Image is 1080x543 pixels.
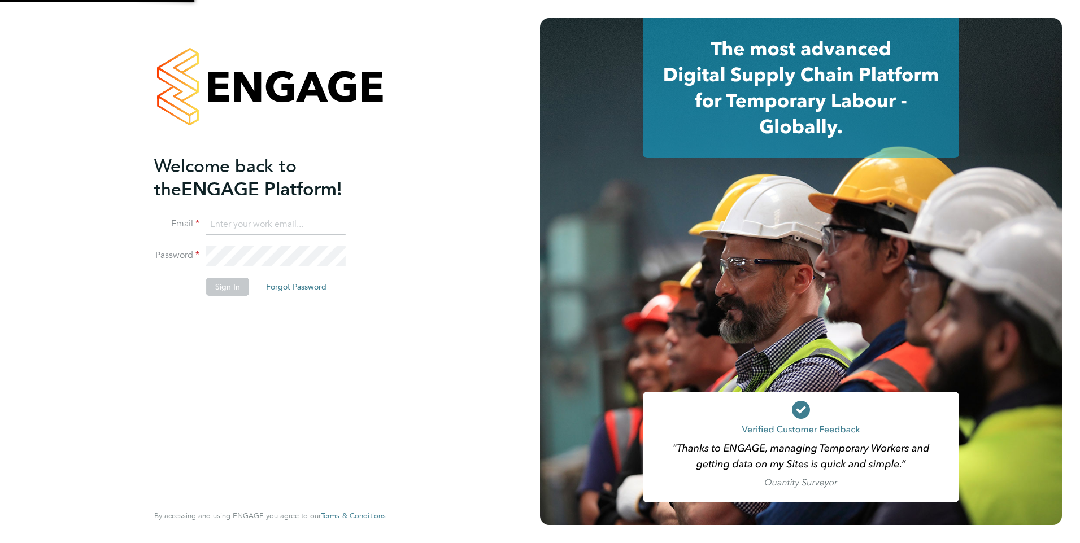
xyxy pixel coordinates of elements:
span: By accessing and using ENGAGE you agree to our [154,511,386,520]
button: Forgot Password [257,278,336,296]
a: Terms & Conditions [321,511,386,520]
input: Enter your work email... [206,214,346,235]
label: Password [154,249,199,261]
span: Welcome back to the [154,155,297,200]
button: Sign In [206,278,249,296]
h2: ENGAGE Platform! [154,155,374,201]
span: Terms & Conditions [321,511,386,520]
label: Email [154,218,199,230]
